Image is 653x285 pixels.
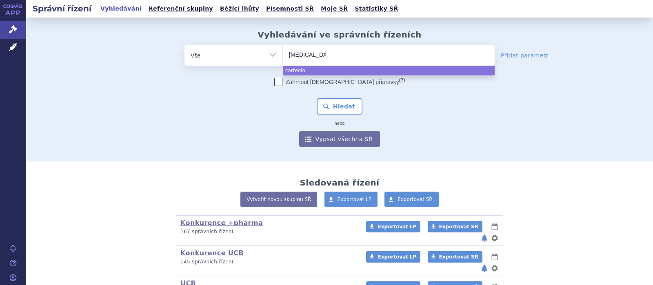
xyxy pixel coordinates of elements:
[180,258,355,265] p: 145 správních řízení
[324,192,378,207] a: Exportovat LP
[352,3,400,14] a: Statistiky SŘ
[378,224,416,230] span: Exportovat LP
[480,263,489,273] button: notifikace
[491,263,499,273] button: nastavení
[146,3,215,14] a: Referenční skupiny
[399,77,405,83] abbr: (?)
[274,78,405,86] label: Zahrnout [DEMOGRAPHIC_DATA] přípravky
[258,30,422,40] h2: Vyhledávání ve správních řízeních
[491,233,499,243] button: nastavení
[331,121,349,126] i: nebo
[378,254,416,260] span: Exportovat LP
[398,197,433,202] span: Exportovat SŘ
[501,51,549,60] a: Přidat parametr
[491,252,499,262] button: lhůty
[366,251,420,263] a: Exportovat LP
[317,98,363,115] button: Hledat
[180,249,244,257] a: Konkurence UCB
[218,3,262,14] a: Běžící lhůty
[439,224,478,230] span: Exportovat SŘ
[26,3,98,14] h2: Správní řízení
[491,222,499,232] button: lhůty
[300,178,379,188] h2: Sledovaná řízení
[439,254,478,260] span: Exportovat SŘ
[428,221,482,232] a: Exportovat SŘ
[264,3,316,14] a: Písemnosti SŘ
[480,233,489,243] button: notifikace
[180,228,355,235] p: 167 správních řízení
[283,66,495,75] li: carteolo
[384,192,439,207] a: Exportovat SŘ
[366,221,420,232] a: Exportovat LP
[240,192,317,207] a: Vytvořit novou skupinu SŘ
[98,3,144,14] a: Vyhledávání
[299,131,380,147] a: Vypsat všechna SŘ
[338,197,372,202] span: Exportovat LP
[428,251,482,263] a: Exportovat SŘ
[318,3,350,14] a: Moje SŘ
[180,219,263,227] a: Konkurence +pharma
